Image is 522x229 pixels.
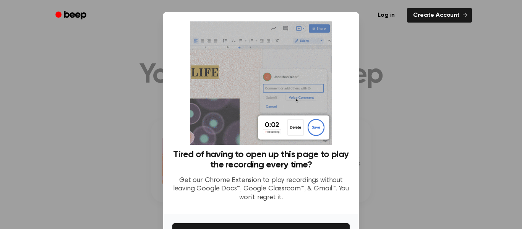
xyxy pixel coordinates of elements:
[370,6,402,24] a: Log in
[172,149,350,170] h3: Tired of having to open up this page to play the recording every time?
[172,176,350,202] p: Get our Chrome Extension to play recordings without leaving Google Docs™, Google Classroom™, & Gm...
[407,8,472,23] a: Create Account
[50,8,93,23] a: Beep
[190,21,332,145] img: Beep extension in action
